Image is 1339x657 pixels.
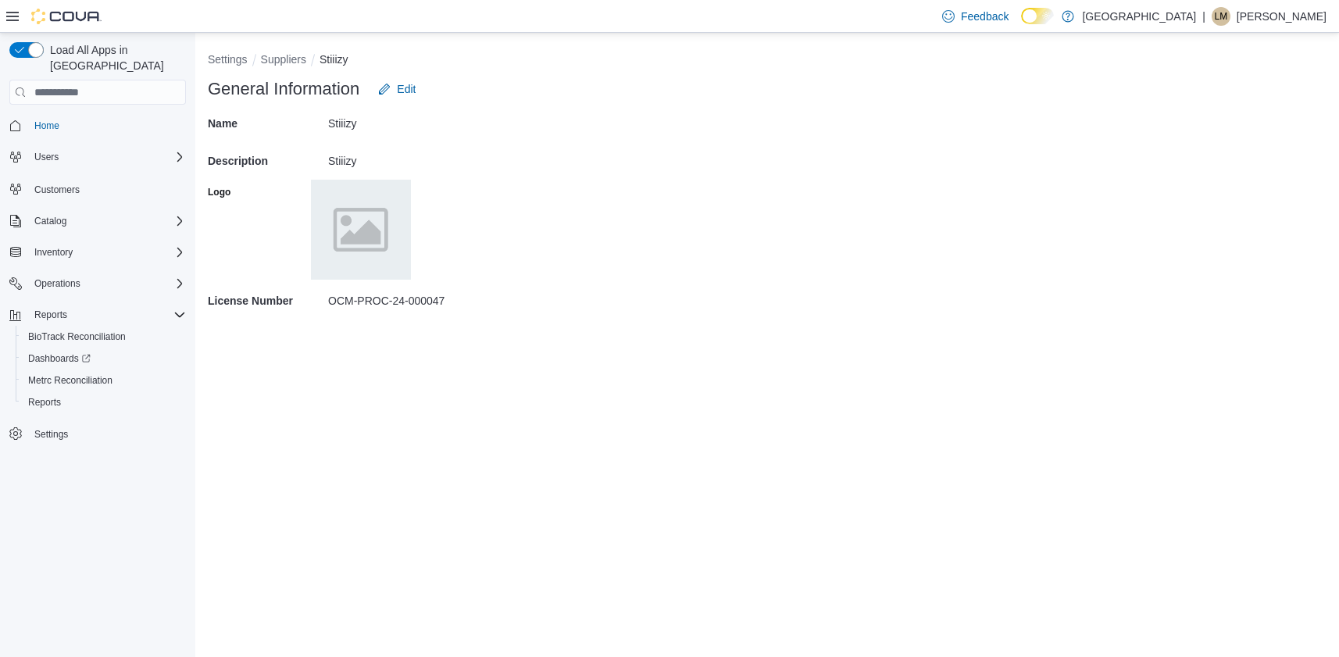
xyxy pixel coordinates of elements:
[34,120,59,132] span: Home
[28,179,186,198] span: Customers
[28,180,86,199] a: Customers
[208,53,248,66] button: Settings
[1212,7,1230,26] div: Loretta Melendez
[3,146,192,168] button: Users
[22,327,186,346] span: BioTrack Reconciliation
[34,215,66,227] span: Catalog
[3,114,192,137] button: Home
[3,177,192,200] button: Customers
[28,243,186,262] span: Inventory
[28,243,79,262] button: Inventory
[372,73,422,105] button: Edit
[3,241,192,263] button: Inventory
[28,116,66,135] a: Home
[16,326,192,348] button: BioTrack Reconciliation
[22,349,97,368] a: Dashboards
[28,305,73,324] button: Reports
[328,295,445,307] p: OCM-PROC-24-000047
[28,274,186,293] span: Operations
[28,425,74,444] a: Settings
[1082,7,1196,26] p: [GEOGRAPHIC_DATA]
[328,117,357,130] p: Stiiizy
[28,148,65,166] button: Users
[22,393,67,412] a: Reports
[208,186,230,198] label: Logo
[208,80,359,98] h3: General Information
[16,348,192,370] a: Dashboards
[16,391,192,413] button: Reports
[31,9,102,24] img: Cova
[28,148,186,166] span: Users
[328,155,1327,167] p: Stiiizy
[3,423,192,445] button: Settings
[28,374,112,387] span: Metrc Reconciliation
[28,396,61,409] span: Reports
[22,371,119,390] a: Metrc Reconciliation
[28,352,91,365] span: Dashboards
[22,371,186,390] span: Metrc Reconciliation
[208,52,1327,70] nav: An example of EuiBreadcrumbs
[1021,8,1054,24] input: Dark Mode
[28,212,73,230] button: Catalog
[320,53,348,66] button: Stiiizy
[261,53,306,66] button: Suppliers
[22,349,186,368] span: Dashboards
[3,304,192,326] button: Reports
[208,285,325,316] h5: License Number
[34,428,68,441] span: Settings
[28,116,186,135] span: Home
[208,108,325,139] h5: Name
[208,145,325,177] h5: Description
[28,212,186,230] span: Catalog
[34,246,73,259] span: Inventory
[34,277,80,290] span: Operations
[16,370,192,391] button: Metrc Reconciliation
[22,327,132,346] a: BioTrack Reconciliation
[44,42,186,73] span: Load All Apps in [GEOGRAPHIC_DATA]
[34,309,67,321] span: Reports
[1237,7,1327,26] p: [PERSON_NAME]
[961,9,1009,24] span: Feedback
[28,424,186,444] span: Settings
[1215,7,1228,26] span: LM
[22,393,186,412] span: Reports
[28,305,186,324] span: Reports
[311,180,411,280] img: placeholder.png
[1021,24,1022,25] span: Dark Mode
[28,330,126,343] span: BioTrack Reconciliation
[3,273,192,295] button: Operations
[3,210,192,232] button: Catalog
[28,274,87,293] button: Operations
[9,108,186,486] nav: Complex example
[34,184,80,196] span: Customers
[936,1,1015,32] a: Feedback
[1202,7,1205,26] p: |
[34,151,59,163] span: Users
[397,81,416,97] span: Edit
